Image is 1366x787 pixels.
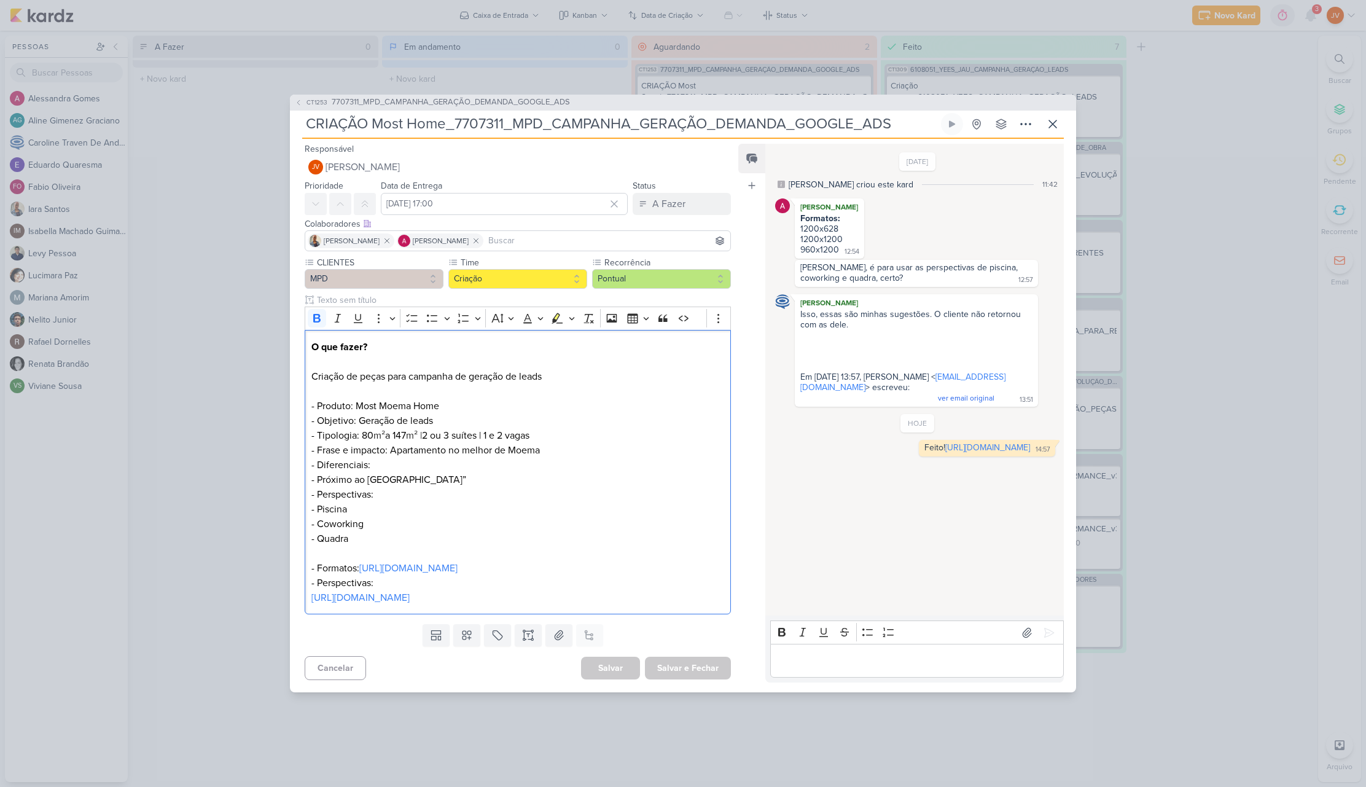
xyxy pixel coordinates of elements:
div: Editor toolbar [770,621,1064,644]
img: Alessandra Gomes [775,198,790,213]
p: - Perspectivas: - Piscina - Coworking - Quadra - Formatos: - Perspectivas: [311,487,724,605]
div: 1200x1200 [800,234,859,245]
button: Cancelar [305,656,366,680]
span: CT1253 [305,98,329,107]
div: [PERSON_NAME] [797,297,1036,309]
label: Prioridade [305,181,343,191]
a: [URL][DOMAIN_NAME] [359,562,458,574]
label: Status [633,181,656,191]
div: Editor toolbar [305,307,731,331]
input: Kard Sem Título [302,113,939,135]
input: Texto sem título [314,294,731,307]
p: JV [312,164,319,171]
label: Responsável [305,144,354,154]
a: [EMAIL_ADDRESS][DOMAIN_NAME] [800,372,1005,393]
button: Pontual [592,269,731,289]
img: Caroline Traven De Andrade [775,294,790,309]
button: MPD [305,269,443,289]
div: 14:57 [1036,445,1050,455]
span: [PERSON_NAME] [324,235,380,246]
button: JV [PERSON_NAME] [305,156,731,178]
div: Editor editing area: main [305,330,731,614]
div: Feito! [924,442,1030,453]
strong: Formatos: [800,213,840,224]
div: [PERSON_NAME] [797,201,862,213]
span: 7707311_MPD_CAMPANHA_GERAÇÃO_DEMANDA_GOOGLE_ADS [332,96,570,109]
span: Isso, essas são minhas sugestões. O cliente não retornou com as dele. Em [DATE] 13:57, [PERSON_NA... [800,309,1023,403]
div: 960x1200 [800,245,839,255]
span: ver email original [938,394,994,402]
img: Iara Santos [309,235,321,247]
span: m² [373,429,385,442]
span: m² | [406,429,422,442]
img: Alessandra Gomes [398,235,410,247]
span: [PERSON_NAME] [326,160,400,174]
button: Criação [448,269,587,289]
input: Select a date [381,193,628,215]
button: CT1253 7707311_MPD_CAMPANHA_GERAÇÃO_DEMANDA_GOOGLE_ADS [295,96,570,109]
div: 13:51 [1020,395,1033,405]
label: Data de Entrega [381,181,442,191]
div: 11:42 [1042,179,1058,190]
label: Time [459,256,587,269]
input: Buscar [486,233,728,248]
a: [URL][DOMAIN_NAME] [311,592,410,604]
div: [PERSON_NAME] criou este kard [789,178,913,191]
div: 1200x628 [800,224,859,234]
strong: O que fazer? [311,341,367,353]
button: A Fazer [633,193,731,215]
div: A Fazer [652,197,685,211]
span: [PERSON_NAME] [413,235,469,246]
label: Recorrência [603,256,731,269]
div: 12:54 [845,247,859,257]
div: Colaboradores [305,217,731,230]
a: [URL][DOMAIN_NAME] [945,442,1030,453]
div: Joney Viana [308,160,323,174]
p: Criação de peças para campanha de geração de leads - Produto: Most Moema Home - Objetivo: Geração... [311,340,724,487]
div: Ligar relógio [947,119,957,129]
div: Editor editing area: main [770,644,1064,678]
div: [PERSON_NAME], é para usar as perspectivas de piscina, coworking e quadra, certo? [800,262,1020,283]
div: 12:57 [1018,275,1033,285]
label: CLIENTES [316,256,443,269]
